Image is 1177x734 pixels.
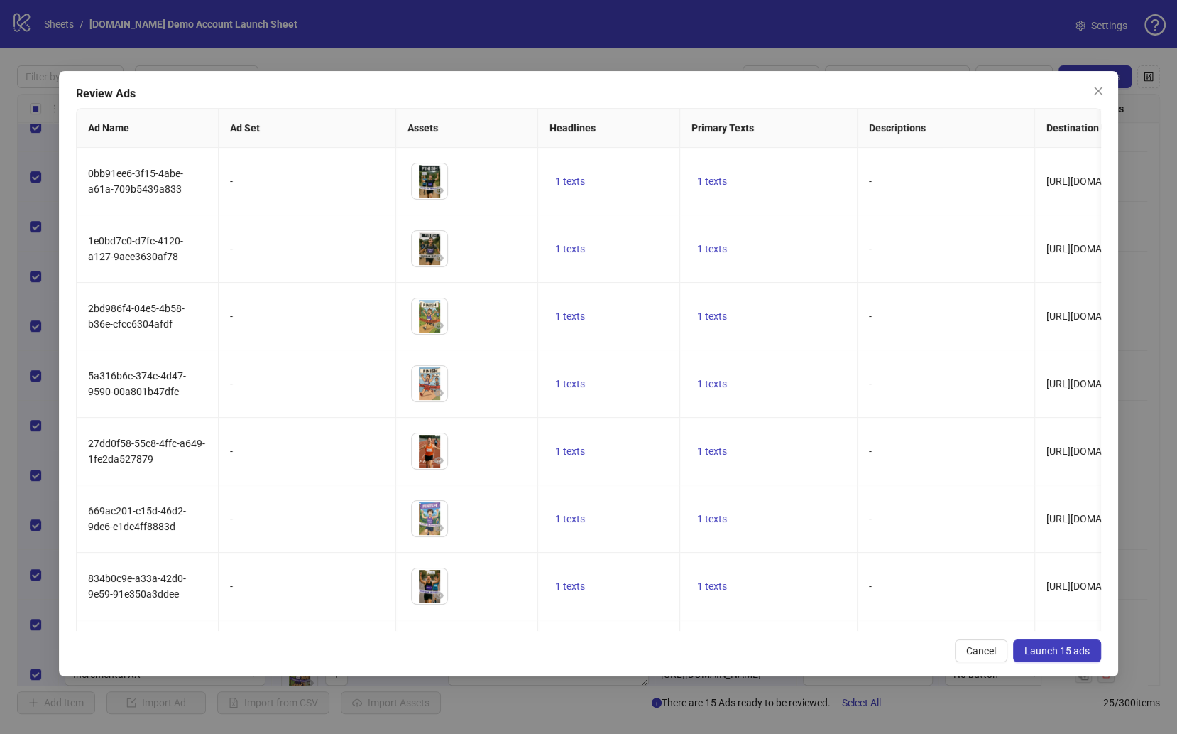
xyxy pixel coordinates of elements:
span: 1 texts [555,513,585,524]
th: Ad Name [77,109,219,148]
span: 1 texts [555,581,585,592]
button: Preview [430,317,447,334]
button: 1 texts [691,375,733,392]
button: 1 texts [549,375,591,392]
button: Preview [430,452,447,469]
span: [URL][DOMAIN_NAME] [1046,243,1146,254]
th: Primary Texts [680,109,858,148]
span: Launch 15 ads [1024,645,1090,657]
span: - [869,446,872,457]
span: - [869,581,872,592]
button: 1 texts [549,443,591,460]
span: Cancel [966,645,996,657]
span: 834b0c9e-a33a-42d0-9e59-91e350a3ddee [88,573,186,600]
button: Launch 15 ads [1013,639,1101,662]
span: - [869,513,872,524]
span: 1 texts [697,581,727,592]
span: 1e0bd7c0-d7fc-4120-a127-9ace3630af78 [88,235,183,262]
th: Assets [396,109,538,148]
span: eye [434,185,444,195]
button: 1 texts [691,240,733,257]
span: [URL][DOMAIN_NAME] [1046,311,1146,322]
span: eye [434,523,444,533]
span: - [869,311,872,322]
span: eye [434,388,444,398]
img: Asset 1 [412,298,447,334]
span: 1 texts [555,176,585,187]
button: 1 texts [549,308,591,325]
button: 1 texts [549,510,591,527]
img: Asset 1 [412,568,447,604]
button: Preview [430,587,447,604]
button: 1 texts [549,578,591,595]
button: Preview [430,519,447,536]
div: - [230,308,384,324]
span: 1 texts [697,513,727,524]
div: - [230,578,384,594]
span: eye [434,253,444,263]
span: 1 texts [697,243,727,254]
div: Review Ads [76,85,1101,102]
span: 2bd986f4-04e5-4b58-b36e-cfcc6304afdf [88,303,185,330]
span: - [869,378,872,389]
span: 0bb91ee6-3f15-4abe-a61a-709b5439a833 [88,168,183,195]
span: eye [434,590,444,600]
img: Asset 1 [412,366,447,401]
span: eye [434,320,444,330]
button: 1 texts [691,173,733,190]
img: Asset 1 [412,163,447,199]
span: 1 texts [697,176,727,187]
span: - [869,176,872,187]
div: - [230,173,384,189]
div: - [230,241,384,257]
img: Asset 1 [412,501,447,536]
button: 1 texts [549,240,591,257]
span: 5a316b6c-374c-4d47-9590-00a801b47dfc [88,370,186,397]
span: [URL][DOMAIN_NAME] [1046,176,1146,187]
button: 1 texts [691,578,733,595]
button: 1 texts [691,443,733,460]
span: [URL][DOMAIN_NAME] [1046,581,1146,592]
span: 1 texts [697,378,727,389]
button: 1 texts [691,510,733,527]
button: 1 texts [691,308,733,325]
img: Asset 1 [412,231,447,266]
th: Ad Set [219,109,396,148]
div: - [230,511,384,527]
div: - [230,376,384,392]
span: [URL][DOMAIN_NAME] [1046,446,1146,457]
span: 1 texts [555,446,585,457]
span: - [869,243,872,254]
button: Cancel [955,639,1007,662]
span: eye [434,455,444,465]
button: Preview [430,182,447,199]
button: Close [1087,80,1110,102]
span: 1 texts [555,378,585,389]
span: 1 texts [697,446,727,457]
span: 27dd0f58-55c8-4ffc-a649-1fe2da527879 [88,438,205,465]
span: 1 texts [555,243,585,254]
img: Asset 1 [412,433,447,469]
span: close [1093,85,1104,97]
th: Headlines [538,109,680,148]
button: Preview [430,384,447,401]
div: - [230,443,384,459]
span: 1 texts [555,311,585,322]
th: Descriptions [858,109,1035,148]
span: [URL][DOMAIN_NAME] [1046,378,1146,389]
button: Preview [430,249,447,266]
span: [URL][DOMAIN_NAME] [1046,513,1146,524]
span: 1 texts [697,311,727,322]
button: 1 texts [549,173,591,190]
span: 669ac201-c15d-46d2-9de6-c1dc4ff8883d [88,505,186,532]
